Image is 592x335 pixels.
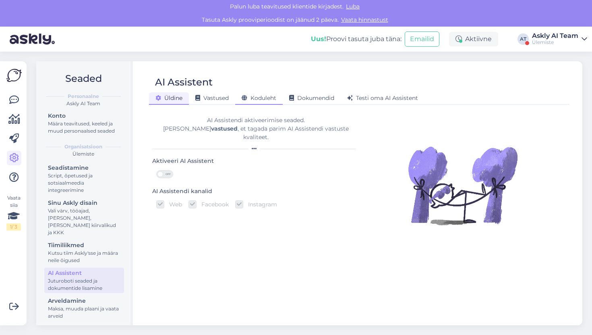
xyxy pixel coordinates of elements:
[6,194,21,231] div: Vaata siia
[68,93,99,100] b: Personaalne
[152,157,214,166] div: Aktiveeri AI Assistent
[405,31,439,47] button: Emailid
[311,35,326,43] b: Uus!
[48,207,120,236] div: Vali värv, tööajad, [PERSON_NAME], [PERSON_NAME] kiirvalikud ja KKK
[43,150,124,158] div: Ülemiste
[155,94,182,102] span: Üldine
[48,199,120,207] div: Sinu Askly disain
[44,198,124,237] a: Sinu Askly disainVali värv, tööajad, [PERSON_NAME], [PERSON_NAME] kiirvalikud ja KKK
[48,112,120,120] div: Konto
[6,68,22,83] img: Askly Logo
[152,116,359,141] div: AI Assistendi aktiveerimise seaded. [PERSON_NAME] , et tagada parim AI Assistendi vastuste kvalit...
[48,164,120,172] div: Seadistamine
[44,110,124,136] a: KontoMäära teavitused, keeled ja muud personaalsed seaded
[44,268,124,293] a: AI AssistentJuturoboti seaded ja dokumentide lisamine
[517,33,529,45] div: AT
[532,33,587,46] a: Askly AI TeamÜlemiste
[48,277,120,292] div: Juturoboti seaded ja dokumentide lisamine
[347,94,418,102] span: Testi oma AI Assistent
[152,187,212,196] div: AI Assistendi kanalid
[48,172,120,194] div: Script, õpetused ja sotsiaalmeedia integreerimine
[6,223,21,231] div: 1 / 3
[155,75,213,90] div: AI Assistent
[48,297,120,305] div: Arveldamine
[44,240,124,265] a: TiimiliikmedKutsu tiim Askly'sse ja määra neile õigused
[339,16,391,23] a: Vaata hinnastust
[344,3,362,10] span: Luba
[48,241,120,250] div: Tiimiliikmed
[311,34,402,44] div: Proovi tasuta juba täna:
[197,200,229,208] label: Facebook
[44,295,124,321] a: ArveldamineMaksa, muuda plaani ja vaata arveid
[211,125,238,132] b: vastused
[243,200,277,208] label: Instagram
[406,129,519,242] img: Illustration
[449,32,498,46] div: Aktiivne
[64,143,102,150] b: Organisatsioon
[289,94,334,102] span: Dokumendid
[164,200,182,208] label: Web
[48,269,120,277] div: AI Assistent
[163,171,173,178] span: OFF
[242,94,276,102] span: Koduleht
[532,39,578,46] div: Ülemiste
[48,120,120,135] div: Määra teavitused, keeled ja muud personaalsed seaded
[43,71,124,86] h2: Seaded
[48,305,120,320] div: Maksa, muuda plaani ja vaata arveid
[532,33,578,39] div: Askly AI Team
[44,162,124,195] a: SeadistamineScript, õpetused ja sotsiaalmeedia integreerimine
[43,100,124,107] div: Askly AI Team
[195,94,229,102] span: Vastused
[48,250,120,264] div: Kutsu tiim Askly'sse ja määra neile õigused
